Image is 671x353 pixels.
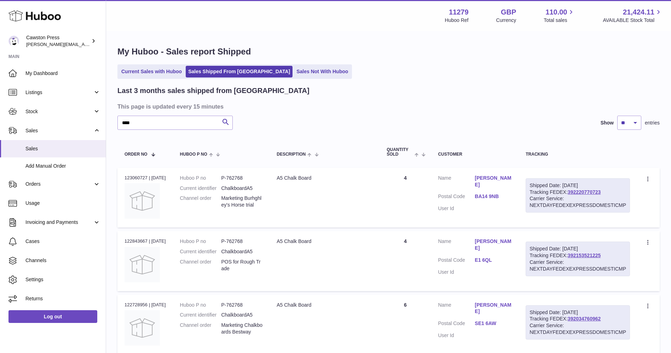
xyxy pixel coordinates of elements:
[526,152,630,157] div: Tracking
[119,66,184,77] a: Current Sales with Huboo
[475,175,511,188] a: [PERSON_NAME]
[623,7,654,17] span: 21,424.11
[8,310,97,323] a: Log out
[117,103,658,110] h3: This page is updated every 15 minutes
[125,302,166,308] div: 122728956 | [DATE]
[25,219,93,226] span: Invoicing and Payments
[438,320,475,329] dt: Postal Code
[25,108,93,115] span: Stock
[475,257,511,264] a: E1 6QL
[221,195,262,208] dd: Marketing Burhghley's Horse trial
[526,178,630,213] div: Tracking FEDEX:
[125,183,160,219] img: no-photo.jpg
[125,238,166,244] div: 122843667 | [DATE]
[221,238,262,245] dd: P-762768
[125,247,160,282] img: no-photo.jpg
[221,302,262,308] dd: P-762768
[25,89,93,96] span: Listings
[438,269,475,276] dt: User Id
[221,185,262,192] dd: ChalkboardA5
[438,205,475,212] dt: User Id
[530,245,626,252] div: Shipped Date: [DATE]
[568,253,601,258] a: 392153521225
[277,302,372,308] div: A5 Chalk Board
[568,316,601,322] a: 392034760962
[294,66,351,77] a: Sales Not With Huboo
[125,310,160,346] img: no-photo.jpg
[526,305,630,340] div: Tracking FEDEX:
[221,175,262,181] dd: P-762768
[180,312,221,318] dt: Current identifier
[277,175,372,181] div: A5 Chalk Board
[475,302,511,315] a: [PERSON_NAME]
[438,193,475,202] dt: Postal Code
[645,120,660,126] span: entries
[180,175,221,181] dt: Huboo P no
[475,193,511,200] a: BA14 9NB
[25,127,93,134] span: Sales
[180,152,207,157] span: Huboo P no
[26,41,180,47] span: [PERSON_NAME][EMAIL_ADDRESS][PERSON_NAME][DOMAIN_NAME]
[277,152,306,157] span: Description
[544,17,575,24] span: Total sales
[603,17,663,24] span: AVAILABLE Stock Total
[117,46,660,57] h1: My Huboo - Sales report Shipped
[25,145,100,152] span: Sales
[125,175,166,181] div: 123060727 | [DATE]
[25,257,100,264] span: Channels
[387,147,413,157] span: Quantity Sold
[438,152,511,157] div: Customer
[25,295,100,302] span: Returns
[445,17,469,24] div: Huboo Ref
[438,257,475,265] dt: Postal Code
[186,66,293,77] a: Sales Shipped From [GEOGRAPHIC_DATA]
[438,238,475,253] dt: Name
[221,248,262,255] dd: ChalkboardA5
[180,238,221,245] dt: Huboo P no
[380,168,431,227] td: 4
[25,181,93,187] span: Orders
[475,238,511,251] a: [PERSON_NAME]
[530,182,626,189] div: Shipped Date: [DATE]
[117,86,310,96] h2: Last 3 months sales shipped from [GEOGRAPHIC_DATA]
[438,332,475,339] dt: User Id
[180,185,221,192] dt: Current identifier
[221,259,262,272] dd: POS for Rough Trade
[603,7,663,24] a: 21,424.11 AVAILABLE Stock Total
[530,259,626,272] div: Carrier Service: NEXTDAYFEDEXEXPRESSDOMESTICMP
[221,322,262,335] dd: Marketing Chalkboards Bestway
[26,34,90,48] div: Cawston Press
[25,276,100,283] span: Settings
[25,238,100,245] span: Cases
[501,7,516,17] strong: GBP
[544,7,575,24] a: 110.00 Total sales
[496,17,516,24] div: Currency
[180,248,221,255] dt: Current identifier
[530,309,626,316] div: Shipped Date: [DATE]
[601,120,614,126] label: Show
[526,242,630,276] div: Tracking FEDEX:
[380,231,431,291] td: 4
[530,322,626,336] div: Carrier Service: NEXTDAYFEDEXEXPRESSDOMESTICMP
[475,320,511,327] a: SE1 6AW
[25,70,100,77] span: My Dashboard
[449,7,469,17] strong: 11279
[568,189,601,195] a: 392220770723
[545,7,567,17] span: 110.00
[438,175,475,190] dt: Name
[25,163,100,169] span: Add Manual Order
[8,36,19,46] img: thomas.carson@cawstonpress.com
[438,302,475,317] dt: Name
[530,195,626,209] div: Carrier Service: NEXTDAYFEDEXEXPRESSDOMESTICMP
[277,238,372,245] div: A5 Chalk Board
[125,152,147,157] span: Order No
[180,259,221,272] dt: Channel order
[180,195,221,208] dt: Channel order
[180,302,221,308] dt: Huboo P no
[25,200,100,207] span: Usage
[221,312,262,318] dd: ChalkboardA5
[180,322,221,335] dt: Channel order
